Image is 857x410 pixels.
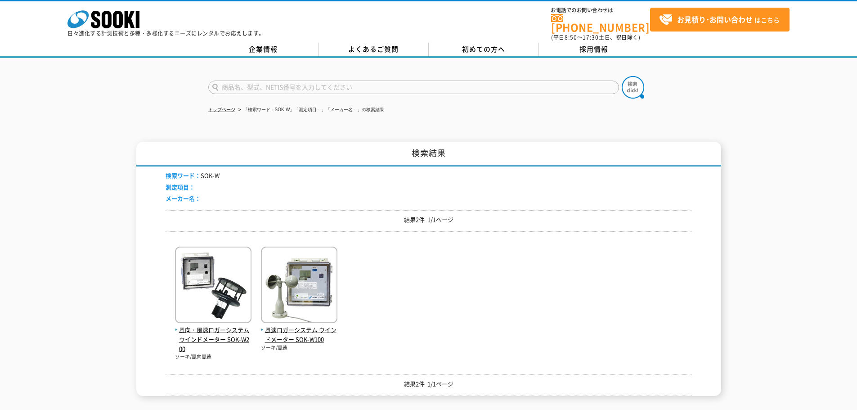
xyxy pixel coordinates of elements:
a: よくあるご質問 [319,43,429,56]
span: 検索ワード： [166,171,201,180]
span: 8:50 [565,33,577,41]
a: お見積り･お問い合わせはこちら [650,8,790,32]
p: 結果2件 1/1ページ [166,379,692,389]
a: [PHONE_NUMBER] [551,14,650,32]
input: 商品名、型式、NETIS番号を入力してください [208,81,619,94]
span: 風速ロガーシステム ウインドメーター SOK-W100 [261,325,337,344]
span: 測定項目： [166,183,195,191]
span: メーカー名： [166,194,201,203]
h1: 検索結果 [136,142,721,167]
a: 採用情報 [539,43,649,56]
a: 初めての方へ [429,43,539,56]
a: 企業情報 [208,43,319,56]
span: 17:30 [583,33,599,41]
img: SOK-W200 [175,247,251,325]
a: 風向・風速ロガーシステム ウインドメーター SOK-W200 [175,316,251,353]
span: はこちら [659,13,780,27]
span: 初めての方へ [462,44,505,54]
a: 風速ロガーシステム ウインドメーター SOK-W100 [261,316,337,344]
p: ソーキ/風向風速 [175,353,251,361]
span: お電話でのお問い合わせは [551,8,650,13]
a: トップページ [208,107,235,112]
span: (平日 ～ 土日、祝日除く) [551,33,640,41]
p: 結果2件 1/1ページ [166,215,692,225]
img: btn_search.png [622,76,644,99]
p: ソーキ/風速 [261,344,337,352]
li: 「検索ワード：SOK-W」「測定項目：」「メーカー名：」の検索結果 [237,105,385,115]
strong: お見積り･お問い合わせ [677,14,753,25]
li: SOK-W [166,171,220,180]
p: 日々進化する計測技術と多種・多様化するニーズにレンタルでお応えします。 [67,31,265,36]
img: SOK-W100 [261,247,337,325]
span: 風向・風速ロガーシステム ウインドメーター SOK-W200 [175,325,251,353]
